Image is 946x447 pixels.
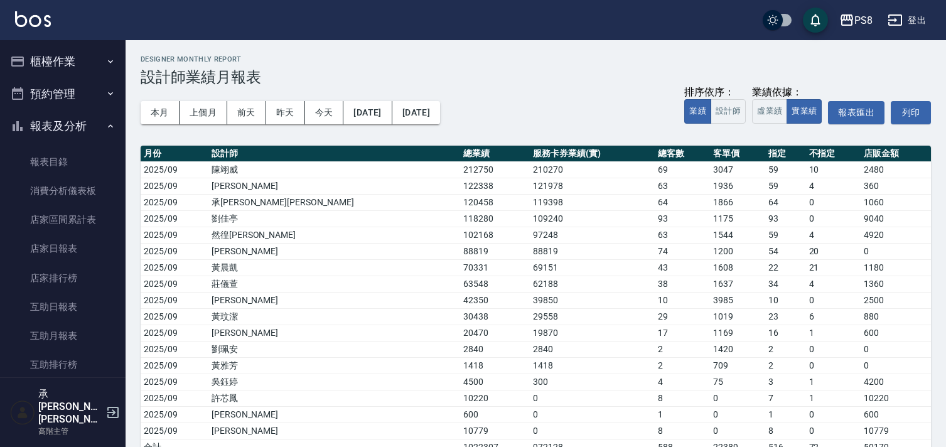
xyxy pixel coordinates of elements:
th: 指定 [765,146,805,162]
td: 2025/09 [141,308,208,325]
td: 2840 [530,341,655,357]
td: 2 [655,341,710,357]
button: [DATE] [392,101,440,124]
td: 0 [806,341,861,357]
td: 20 [806,243,861,259]
td: 122338 [460,178,530,194]
button: 本月 [141,101,180,124]
td: 2025/09 [141,194,208,210]
td: 74 [655,243,710,259]
button: 實業績 [787,99,822,124]
td: 劉珮安 [208,341,460,357]
td: [PERSON_NAME] [208,178,460,194]
td: 0 [861,357,931,374]
td: 黃玟潔 [208,308,460,325]
td: 10779 [861,423,931,439]
td: 64 [765,194,805,210]
h3: 設計師業績月報表 [141,68,931,86]
button: 昨天 [266,101,305,124]
td: 88819 [530,243,655,259]
td: 0 [710,423,765,439]
td: 黃雅芳 [208,357,460,374]
td: 69 [655,161,710,178]
td: 2840 [460,341,530,357]
td: 8 [655,423,710,439]
td: 119398 [530,194,655,210]
td: 29 [655,308,710,325]
td: 88819 [460,243,530,259]
td: 8 [765,423,805,439]
img: Logo [15,11,51,27]
td: 1 [655,406,710,423]
th: 店販金額 [861,146,931,162]
td: 212750 [460,161,530,178]
th: 月份 [141,146,208,162]
td: 10220 [861,390,931,406]
td: 4200 [861,374,931,390]
td: 2025/09 [141,292,208,308]
td: 4 [655,374,710,390]
td: 360 [861,178,931,194]
td: 709 [710,357,765,374]
td: 1169 [710,325,765,341]
button: 報表匯出 [828,101,884,124]
button: save [803,8,828,33]
button: 今天 [305,101,344,124]
td: 23 [765,308,805,325]
td: 9040 [861,210,931,227]
td: 1180 [861,259,931,276]
td: 4 [806,276,861,292]
td: 4 [806,178,861,194]
td: 黃晨凱 [208,259,460,276]
td: 97248 [530,227,655,243]
td: 22 [765,259,805,276]
td: 2025/09 [141,259,208,276]
td: 63548 [460,276,530,292]
td: 62188 [530,276,655,292]
td: 2500 [861,292,931,308]
div: PS8 [854,13,873,28]
td: 20470 [460,325,530,341]
td: 210270 [530,161,655,178]
td: 64 [655,194,710,210]
td: 1866 [710,194,765,210]
td: 0 [861,341,931,357]
td: 10 [765,292,805,308]
td: 1 [806,390,861,406]
td: 1420 [710,341,765,357]
div: 排序依序： [684,86,746,99]
td: 0 [710,390,765,406]
td: 4920 [861,227,931,243]
td: 21 [806,259,861,276]
td: 93 [655,210,710,227]
td: 0 [530,406,655,423]
td: 2025/09 [141,406,208,423]
a: 店家日報表 [5,234,121,263]
td: 2025/09 [141,325,208,341]
td: 4500 [460,374,530,390]
td: 1 [765,406,805,423]
td: 29558 [530,308,655,325]
td: 0 [806,292,861,308]
td: 118280 [460,210,530,227]
td: 600 [861,325,931,341]
td: 3985 [710,292,765,308]
td: 10 [655,292,710,308]
td: 1175 [710,210,765,227]
td: [PERSON_NAME] [208,292,460,308]
button: 前天 [227,101,266,124]
td: 69151 [530,259,655,276]
td: 34 [765,276,805,292]
a: 店家區間累計表 [5,205,121,234]
a: 報表目錄 [5,148,121,176]
img: Person [10,400,35,425]
td: 1418 [530,357,655,374]
td: 6 [806,308,861,325]
td: 43 [655,259,710,276]
td: 121978 [530,178,655,194]
td: 0 [806,210,861,227]
td: 75 [710,374,765,390]
td: 2025/09 [141,341,208,357]
button: 虛業績 [752,99,787,124]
